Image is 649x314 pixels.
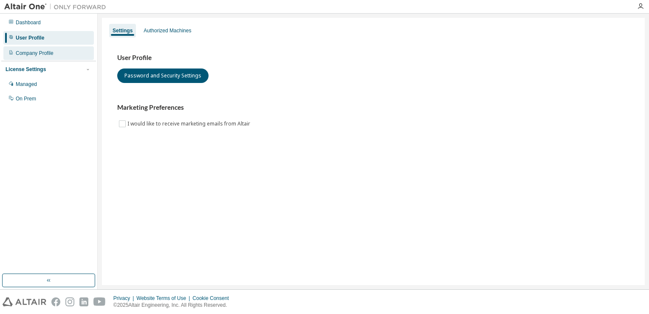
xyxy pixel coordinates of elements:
[136,295,192,302] div: Website Terms of Use
[16,95,36,102] div: On Prem
[113,302,234,309] p: © 2025 Altair Engineering, Inc. All Rights Reserved.
[6,66,46,73] div: License Settings
[127,119,252,129] label: I would like to receive marketing emails from Altair
[65,297,74,306] img: instagram.svg
[79,297,88,306] img: linkedin.svg
[113,27,133,34] div: Settings
[192,295,234,302] div: Cookie Consent
[16,50,54,57] div: Company Profile
[113,295,136,302] div: Privacy
[3,297,46,306] img: altair_logo.svg
[51,297,60,306] img: facebook.svg
[117,103,629,112] h3: Marketing Preferences
[16,19,41,26] div: Dashboard
[117,54,629,62] h3: User Profile
[4,3,110,11] img: Altair One
[16,34,44,41] div: User Profile
[93,297,106,306] img: youtube.svg
[144,27,191,34] div: Authorized Machines
[16,81,37,88] div: Managed
[117,69,209,83] button: Password and Security Settings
